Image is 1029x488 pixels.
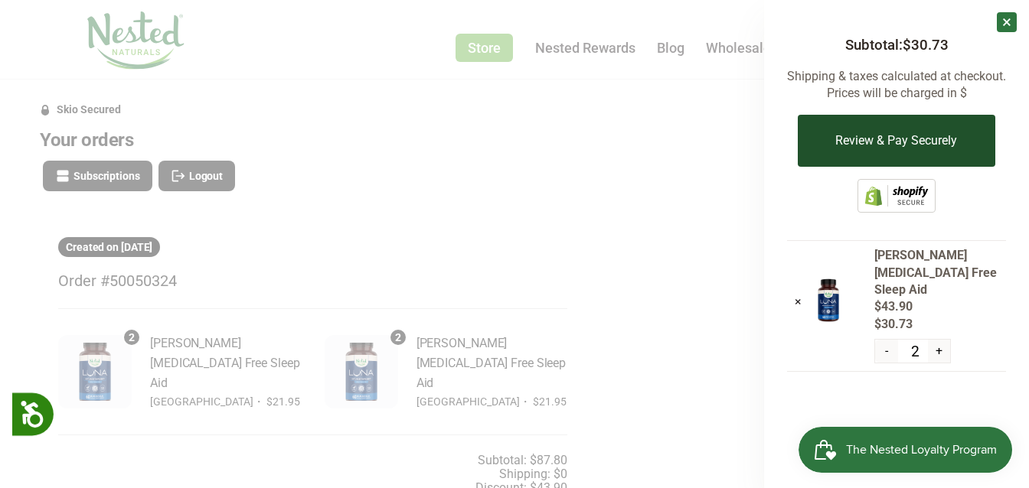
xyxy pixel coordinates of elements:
[875,340,897,363] button: -
[798,115,995,167] button: Review & Pay Securely
[874,316,1006,333] span: $30.73
[997,12,1017,32] a: ×
[874,298,1006,363] span: $43.90
[874,247,1006,298] span: [PERSON_NAME] [MEDICAL_DATA] Free Sleep Aid
[787,68,1006,102] p: Shipping & taxes calculated at checkout. Prices will be charged in $
[857,201,936,216] a: This online store is secured by Shopify
[795,294,802,309] a: ×
[928,340,950,363] button: +
[903,37,949,54] span: $30.73
[809,276,848,326] img: LUNA Melatonin Free Sleep Aid - USA
[787,37,1006,54] h3: Subtotal:
[857,179,936,213] img: Shopify secure badge
[799,427,1014,473] iframe: Button to open loyalty program pop-up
